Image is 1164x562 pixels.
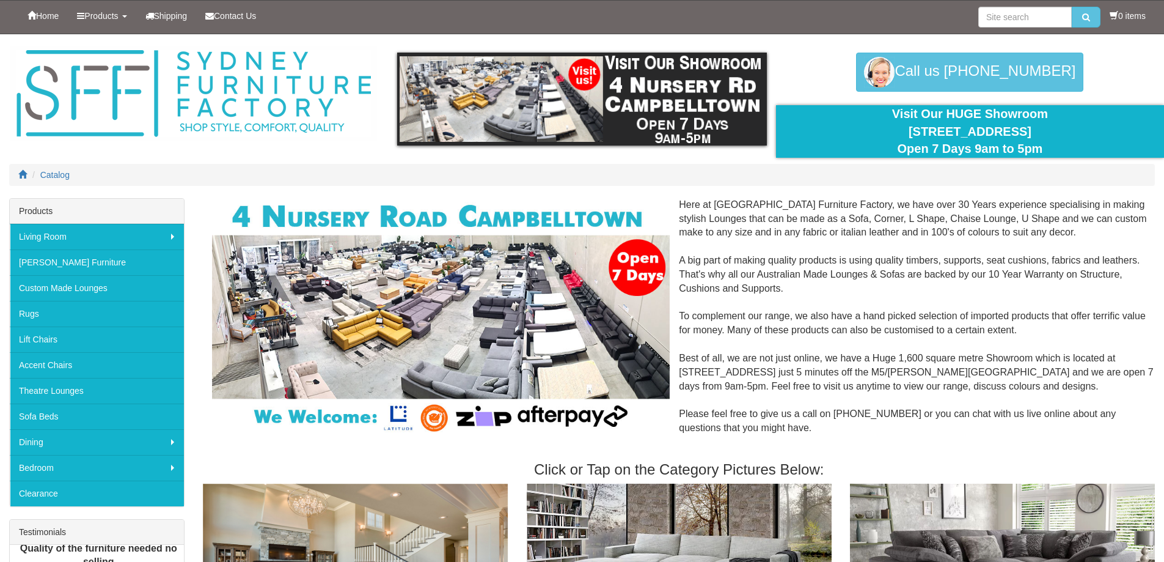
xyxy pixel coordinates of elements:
[10,352,184,378] a: Accent Chairs
[212,198,670,436] img: Corner Modular Lounges
[10,301,184,327] a: Rugs
[154,11,188,21] span: Shipping
[203,198,1155,449] div: Here at [GEOGRAPHIC_DATA] Furniture Factory, we have over 30 Years experience specialising in mak...
[10,455,184,481] a: Bedroom
[136,1,197,31] a: Shipping
[36,11,59,21] span: Home
[10,327,184,352] a: Lift Chairs
[203,462,1155,478] h3: Click or Tap on the Category Pictures Below:
[18,1,68,31] a: Home
[40,170,70,180] a: Catalog
[397,53,767,146] img: showroom.gif
[10,378,184,404] a: Theatre Lounges
[10,481,184,506] a: Clearance
[10,275,184,301] a: Custom Made Lounges
[978,7,1072,28] input: Site search
[84,11,118,21] span: Products
[68,1,136,31] a: Products
[785,105,1155,158] div: Visit Our HUGE Showroom [STREET_ADDRESS] Open 7 Days 9am to 5pm
[10,404,184,429] a: Sofa Beds
[214,11,256,21] span: Contact Us
[1110,10,1146,22] li: 0 items
[10,224,184,250] a: Living Room
[10,429,184,455] a: Dining
[196,1,265,31] a: Contact Us
[10,520,184,545] div: Testimonials
[10,250,184,275] a: [PERSON_NAME] Furniture
[10,46,377,141] img: Sydney Furniture Factory
[10,199,184,224] div: Products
